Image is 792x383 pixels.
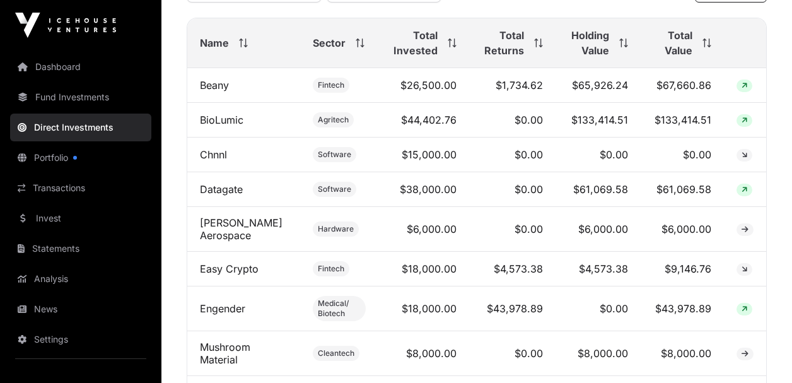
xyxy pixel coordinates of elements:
span: Fintech [318,80,344,90]
td: $61,069.58 [556,172,640,207]
td: $4,573.38 [469,252,556,286]
td: $67,660.86 [641,68,724,103]
td: $0.00 [469,207,556,252]
a: Easy Crypto [200,262,259,275]
a: Dashboard [10,53,151,81]
span: Software [318,184,351,194]
a: Chnnl [200,148,227,161]
td: $43,978.89 [469,286,556,331]
span: Holding Value [568,28,609,58]
td: $4,573.38 [556,252,640,286]
td: $0.00 [469,138,556,172]
td: $0.00 [556,286,640,331]
td: $9,146.76 [641,252,724,286]
a: Transactions [10,174,151,202]
span: Total Returns [482,28,524,58]
a: Portfolio [10,144,151,172]
a: Mushroom Material [200,341,250,366]
td: $8,000.00 [556,331,640,376]
span: Agritech [318,115,349,125]
td: $0.00 [641,138,724,172]
a: Beany [200,79,229,91]
span: Name [200,35,229,50]
a: [PERSON_NAME] Aerospace [200,216,282,242]
td: $15,000.00 [378,138,469,172]
td: $0.00 [469,331,556,376]
span: Fintech [318,264,344,274]
td: $61,069.58 [641,172,724,207]
a: Statements [10,235,151,262]
td: $133,414.51 [556,103,640,138]
iframe: Chat Widget [729,322,792,383]
td: $0.00 [556,138,640,172]
span: Medical/ Biotech [318,298,361,319]
a: Datagate [200,183,243,196]
td: $0.00 [469,172,556,207]
img: Icehouse Ventures Logo [15,13,116,38]
td: $0.00 [469,103,556,138]
a: Analysis [10,265,151,293]
td: $6,000.00 [378,207,469,252]
td: $1,734.62 [469,68,556,103]
a: Invest [10,204,151,232]
td: $8,000.00 [641,331,724,376]
a: Fund Investments [10,83,151,111]
td: $6,000.00 [641,207,724,252]
td: $38,000.00 [378,172,469,207]
td: $6,000.00 [556,207,640,252]
td: $43,978.89 [641,286,724,331]
td: $18,000.00 [378,252,469,286]
span: Cleantech [318,348,354,358]
a: Direct Investments [10,114,151,141]
td: $133,414.51 [641,103,724,138]
td: $44,402.76 [378,103,469,138]
span: Total Value [653,28,692,58]
a: News [10,295,151,323]
td: $26,500.00 [378,68,469,103]
a: BioLumic [200,114,243,126]
td: $8,000.00 [378,331,469,376]
span: Sector [313,35,346,50]
td: $65,926.24 [556,68,640,103]
td: $18,000.00 [378,286,469,331]
span: Hardware [318,224,354,234]
a: Settings [10,326,151,353]
a: Engender [200,302,245,315]
span: Software [318,150,351,160]
span: Total Invested [391,28,438,58]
